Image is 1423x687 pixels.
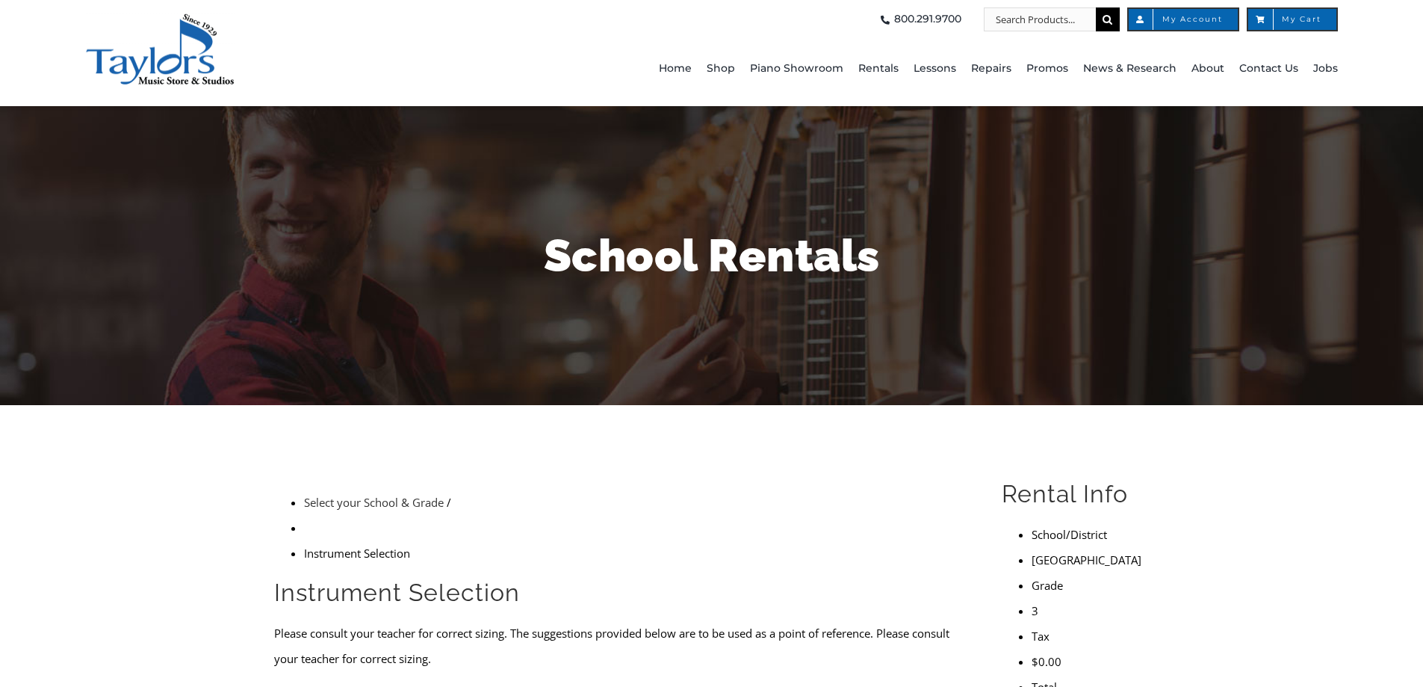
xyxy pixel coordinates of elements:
[1026,31,1068,106] a: Promos
[1032,598,1149,623] li: 3
[274,577,967,609] h2: Instrument Selection
[1096,7,1120,31] input: Search
[1032,547,1149,573] li: [GEOGRAPHIC_DATA]
[304,540,967,566] li: Instrument Selection
[1144,16,1223,23] span: My Account
[914,31,956,106] a: Lessons
[894,7,961,31] span: 800.291.9700
[659,57,692,81] span: Home
[971,31,1011,106] a: Repairs
[411,31,1338,106] nav: Main Menu
[1313,57,1338,81] span: Jobs
[971,57,1011,81] span: Repairs
[85,11,235,26] a: taylors-music-store-west-chester
[1002,478,1149,510] h2: Rental Info
[275,224,1149,287] h1: School Rentals
[876,7,961,31] a: 800.291.9700
[984,7,1096,31] input: Search Products...
[1083,31,1176,106] a: News & Research
[1026,57,1068,81] span: Promos
[914,57,956,81] span: Lessons
[1239,31,1298,106] a: Contact Us
[447,495,451,510] span: /
[1191,57,1224,81] span: About
[858,31,899,106] a: Rentals
[858,57,899,81] span: Rentals
[1032,649,1149,674] li: $0.00
[1127,7,1239,31] a: My Account
[750,57,843,81] span: Piano Showroom
[750,31,843,106] a: Piano Showroom
[1247,7,1338,31] a: My Cart
[707,57,735,81] span: Shop
[1083,57,1176,81] span: News & Research
[1239,57,1298,81] span: Contact Us
[707,31,735,106] a: Shop
[304,495,444,510] a: Select your School & Grade
[1032,573,1149,598] li: Grade
[1313,31,1338,106] a: Jobs
[274,620,967,671] p: Please consult your teacher for correct sizing. The suggestions provided below are to be used as ...
[1032,522,1149,547] li: School/District
[1032,623,1149,649] li: Tax
[1263,16,1321,23] span: My Cart
[411,7,1338,31] nav: Top Right
[659,31,692,106] a: Home
[1191,31,1224,106] a: About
